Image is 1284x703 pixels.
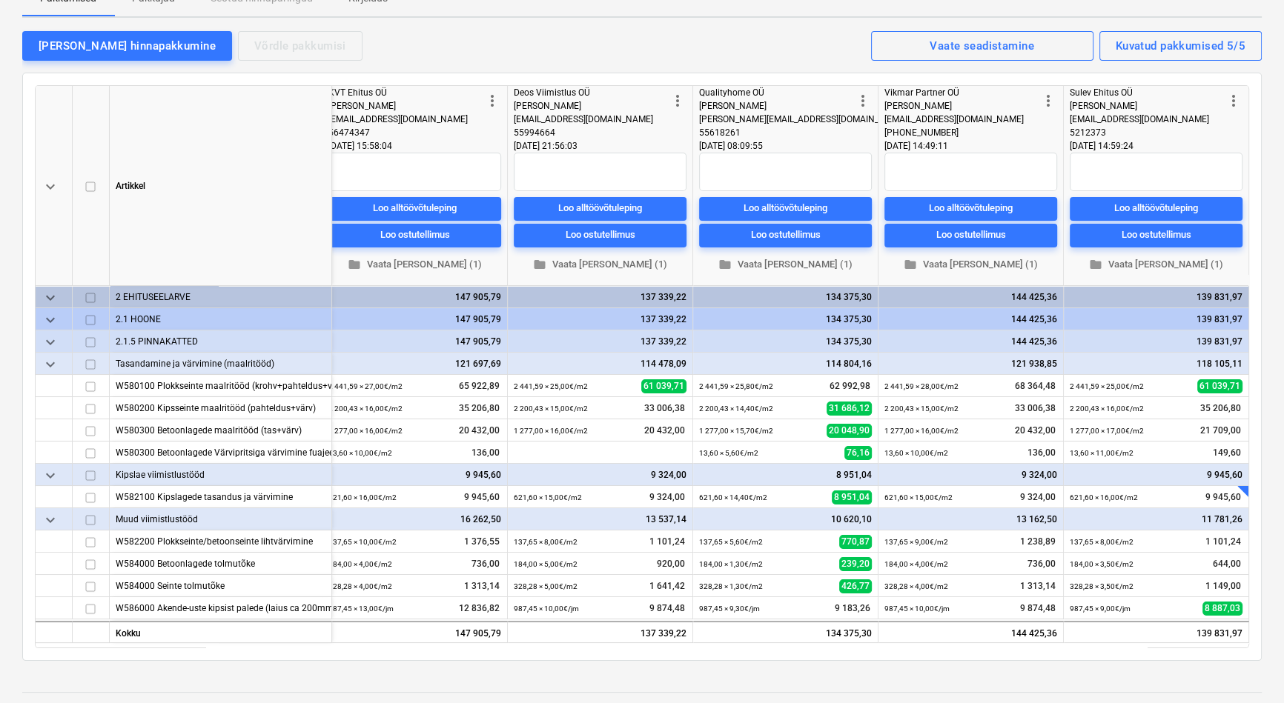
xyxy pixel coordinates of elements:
span: 9 874,48 [648,602,686,615]
div: 137 339,22 [508,621,693,643]
div: [PHONE_NUMBER] [884,126,1039,139]
div: 5212373 [1070,126,1225,139]
span: 20 432,00 [643,424,686,437]
small: 2 441,59 × 25,80€ / m2 [699,382,773,390]
small: 137,65 × 8,00€ / m2 [514,538,578,546]
span: 65 922,89 [457,380,501,393]
span: more_vert [483,92,501,110]
div: Kokku [110,621,332,643]
div: [PERSON_NAME] [1070,99,1225,113]
div: Artikkel [110,86,332,286]
span: keyboard_arrow_down [42,356,59,373]
small: 328,28 × 5,00€ / m2 [514,582,578,590]
iframe: Chat Widget [1210,632,1284,703]
div: Loo ostutellimus [751,227,821,244]
span: [EMAIL_ADDRESS][DOMAIN_NAME] [328,114,468,124]
small: 2 441,59 × 27,00€ / m2 [328,382,403,390]
small: 13,60 × 10,00€ / m2 [328,449,392,457]
span: more_vert [854,92,872,110]
div: 9 945,60 [1070,464,1242,486]
button: Loo alltöövõtuleping [514,197,686,221]
div: Qualityhome OÜ [699,86,854,99]
small: 13,60 × 5,60€ / m2 [699,449,758,457]
small: 184,00 × 1,30€ / m2 [699,560,763,568]
span: 920,00 [655,558,686,570]
span: 736,00 [1026,558,1057,570]
small: 2 200,43 × 16,00€ / m2 [1070,404,1144,413]
button: Loo alltöövõtuleping [699,197,872,221]
span: Vaata [PERSON_NAME] (1) [705,256,866,273]
span: 35 206,80 [1199,402,1242,415]
div: [DATE] 08:09:55 [699,139,872,153]
div: 144 425,36 [884,308,1057,330]
span: 9 183,26 [833,602,872,615]
span: 62 992,98 [828,380,872,393]
span: more_vert [1039,92,1057,110]
span: 736,00 [470,558,501,570]
span: 1 238,89 [1019,536,1057,548]
div: [PERSON_NAME] [884,99,1039,113]
button: Loo alltöövõtuleping [328,197,501,221]
div: Loo alltöövõtuleping [373,200,457,217]
button: Loo ostutellimus [1070,224,1242,247]
small: 137,65 × 10,00€ / m2 [328,538,397,546]
div: 55994664 [514,126,669,139]
small: 987,45 × 9,00€ / jm [1070,604,1131,613]
small: 1 277,00 × 16,00€ / m2 [884,427,959,435]
small: 184,00 × 4,00€ / m2 [884,560,948,568]
div: 2.1.5 PINNAKATTED [116,330,325,352]
span: 9 874,48 [1019,602,1057,615]
span: 20 432,00 [457,424,501,437]
span: 1 149,00 [1204,580,1242,593]
div: W580300 Betoonlagede Värvipritsiga värvimine fuajees [116,442,325,463]
small: 1 277,00 × 16,00€ / m2 [328,427,403,435]
div: [DATE] 15:58:04 [328,139,501,153]
span: 35 206,80 [457,402,501,415]
small: 987,45 × 13,00€ / jm [328,604,394,613]
small: 2 200,43 × 16,00€ / m2 [328,404,403,413]
span: Vaata [PERSON_NAME] (1) [520,256,681,273]
div: 121 938,85 [884,353,1057,375]
div: W586000 Akende-uste kipsist palede (laius ca 200mm) viimistlus [116,597,325,619]
div: Vikmar Partner OÜ [884,86,1039,99]
div: 147 905,79 [322,621,508,643]
button: Loo ostutellimus [328,224,501,247]
div: Deos Viimistlus OÜ [514,86,669,99]
div: W580200 Kipsseinte maalritööd (pahteldus+värv) [116,397,325,419]
button: Vaate seadistamine [871,31,1093,61]
span: 1 313,14 [1019,580,1057,593]
small: 328,28 × 3,50€ / m2 [1070,582,1134,590]
div: Loo alltöövõtuleping [929,200,1013,217]
small: 621,60 × 16,00€ / m2 [328,493,397,502]
div: Muud viimistlustööd [116,508,325,530]
span: Vaata [PERSON_NAME] (1) [334,256,495,273]
span: 20 432,00 [1013,424,1057,437]
button: Vaata [PERSON_NAME] (1) [514,253,686,276]
div: 137 339,22 [514,308,686,330]
button: Kuvatud pakkumised 5/5 [1099,31,1262,61]
div: Loo alltöövõtuleping [1114,200,1198,217]
button: Vaata [PERSON_NAME] (1) [699,253,872,276]
span: 8 951,04 [832,490,872,504]
span: 33 006,38 [1013,402,1057,415]
span: keyboard_arrow_down [42,511,59,529]
span: 644,00 [1211,558,1242,570]
div: W582100 Kipslagede tasandus ja värvimine [116,486,325,507]
small: 184,00 × 3,50€ / m2 [1070,560,1134,568]
div: 9 945,60 [328,464,501,486]
small: 987,45 × 10,00€ / jm [884,604,950,613]
span: Vaata [PERSON_NAME] (1) [1076,256,1237,273]
span: 20 048,90 [827,424,872,438]
small: 13,60 × 10,00€ / m2 [884,449,948,457]
span: 136,00 [1026,447,1057,459]
div: [PERSON_NAME] hinnapakkumine [39,36,216,56]
button: Loo ostutellimus [514,224,686,247]
div: [DATE] 14:59:24 [1070,139,1242,153]
div: Loo ostutellimus [380,227,450,244]
div: 144 425,36 [884,286,1057,308]
span: 8 887,03 [1202,602,1242,616]
span: 9 945,60 [463,491,501,504]
small: 621,60 × 14,40€ / m2 [699,493,767,502]
span: 76,16 [844,446,872,460]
